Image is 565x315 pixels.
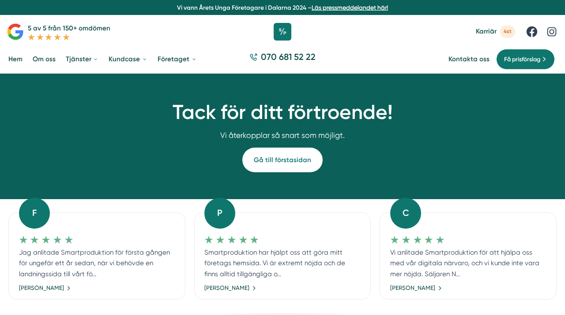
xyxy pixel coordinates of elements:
[476,27,497,36] span: Karriär
[19,247,175,279] p: Jag anlitade Smartproduktion för första gången för ungefär ett år sedan, när vi behövde en landni...
[504,55,540,64] span: Få prisförslag
[496,49,555,70] a: Få prisförslag
[31,48,57,70] a: Om oss
[19,198,50,229] div: F
[448,55,490,63] a: Kontakta oss
[246,51,319,68] a: 070 681 52 22
[476,26,515,37] a: Karriär 4st
[107,48,149,70] a: Kundcase
[7,48,24,70] a: Hem
[204,283,256,293] a: [PERSON_NAME]
[156,48,198,70] a: Företaget
[390,247,546,279] p: Vi anlitade Smartproduktion för att hjälpa oss med vår digitala närvaro, och vi kunde inte vara m...
[390,283,442,293] a: [PERSON_NAME]
[4,4,562,12] p: Vi vann Årets Unga Företagare i Dalarna 2024 –
[64,48,100,70] a: Tjänster
[79,100,486,125] h1: Tack för ditt förtroende!
[390,198,421,229] div: C
[242,148,323,172] a: Gå till förstasidan
[204,198,235,229] div: P
[312,4,388,11] a: Läs pressmeddelandet här!
[261,51,316,63] span: 070 681 52 22
[19,283,71,293] a: [PERSON_NAME]
[204,247,360,279] p: Smartproduktion har hjälpt oss att göra mitt företags hemsida. Vi är extremt nöjda och de finns a...
[79,130,486,141] p: Vi återkopplar så snart som möjligt.
[500,26,515,37] span: 4st
[28,23,110,33] p: 5 av 5 från 150+ omdömen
